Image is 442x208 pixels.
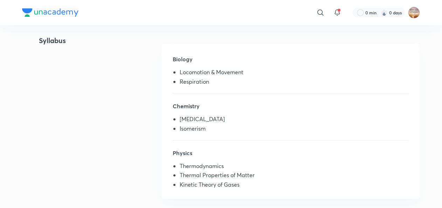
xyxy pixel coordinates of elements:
[180,125,409,134] li: Isomerism
[173,55,409,69] h5: Biology
[22,8,78,17] img: Company Logo
[180,116,409,125] li: [MEDICAL_DATA]
[180,69,409,78] li: Locomotion & Movement
[173,102,409,116] h5: Chemistry
[180,172,409,181] li: Thermal Properties of Matter
[180,181,409,190] li: Kinetic Theory of Gases
[180,78,409,88] li: Respiration
[180,163,409,172] li: Thermodynamics
[173,149,409,163] h5: Physics
[22,35,66,207] h4: Syllabus
[408,7,420,19] img: pari Neekhra
[381,9,388,16] img: streak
